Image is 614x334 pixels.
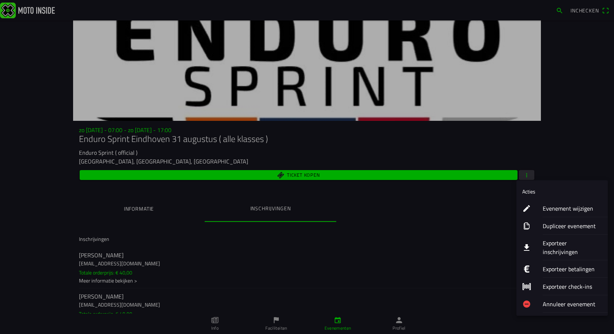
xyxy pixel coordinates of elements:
ion-label: Exporteer check-ins [543,282,602,291]
ion-icon: create [522,204,531,213]
ion-icon: logo euro [522,265,531,273]
ion-label: Exporteer inschrijvingen [543,239,602,256]
ion-icon: copy [522,222,531,230]
ion-label: Evenement wijzigen [543,204,602,213]
ion-label: Exporteer betalingen [543,265,602,273]
ion-label: Dupliceer evenement [543,222,602,230]
ion-icon: download [522,243,531,252]
ion-icon: remove circle [522,300,531,308]
ion-label: Annuleer evenement [543,300,602,308]
ion-icon: barcode [522,282,531,291]
ion-label: Acties [522,188,535,195]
